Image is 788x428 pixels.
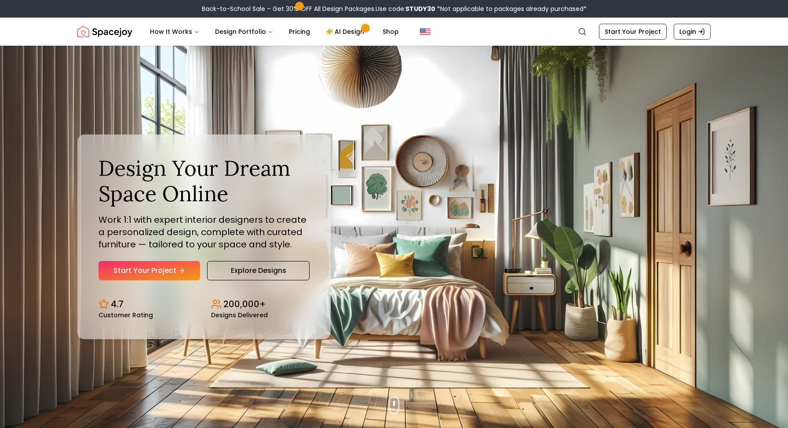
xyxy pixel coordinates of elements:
[98,214,310,250] p: Work 1:1 with expert interior designers to create a personalized design, complete with curated fu...
[98,261,200,280] a: Start Your Project
[77,18,711,46] nav: Global
[77,23,132,40] a: Spacejoy
[77,23,132,40] img: Spacejoy Logo
[405,4,435,13] b: STUDY30
[435,4,587,13] span: *Not applicable to packages already purchased*
[674,24,711,40] a: Login
[208,23,280,40] button: Design Portfolio
[207,261,310,280] a: Explore Designs
[98,291,310,318] div: Design stats
[211,312,268,318] small: Designs Delivered
[599,24,667,40] a: Start Your Project
[282,23,317,40] a: Pricing
[143,23,406,40] nav: Main
[223,298,266,310] p: 200,000+
[202,4,587,13] div: Back-to-School Sale – Get 30% OFF All Design Packages.
[98,312,153,318] small: Customer Rating
[319,23,374,40] a: AI Design
[143,23,206,40] button: How It Works
[420,26,430,37] img: United States
[376,4,435,13] span: Use code:
[111,298,124,310] p: 4.7
[98,156,310,206] h1: Design Your Dream Space Online
[376,23,406,40] a: Shop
